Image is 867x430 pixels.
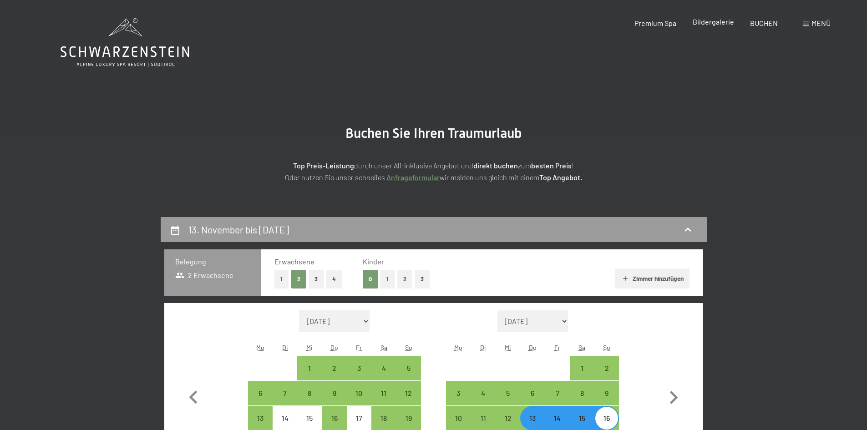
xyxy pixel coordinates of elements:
div: Sat Oct 04 2025 [371,356,396,380]
div: 3 [447,390,470,412]
a: Bildergalerie [693,17,734,26]
div: Anreise möglich [322,356,347,380]
abbr: Sonntag [603,344,610,351]
abbr: Mittwoch [505,344,511,351]
div: Thu Nov 06 2025 [520,381,545,405]
div: Anreise möglich [248,381,273,405]
abbr: Samstag [578,344,585,351]
button: 1 [380,270,395,288]
span: Premium Spa [634,19,676,27]
h2: 13. November bis [DATE] [188,224,289,235]
button: 1 [274,270,289,288]
div: Sat Nov 08 2025 [570,381,594,405]
div: Anreise möglich [273,381,297,405]
div: Thu Oct 09 2025 [322,381,347,405]
div: 2 [323,364,346,387]
div: Anreise möglich [396,356,421,380]
div: Fri Nov 07 2025 [545,381,569,405]
abbr: Dienstag [282,344,288,351]
div: 9 [323,390,346,412]
button: Zimmer hinzufügen [615,268,690,288]
div: Thu Oct 02 2025 [322,356,347,380]
div: 7 [274,390,296,412]
div: Anreise möglich [520,381,545,405]
div: 3 [348,364,370,387]
button: 4 [326,270,342,288]
abbr: Mittwoch [306,344,313,351]
h3: Belegung [175,257,250,267]
div: Anreise möglich [322,381,347,405]
div: Wed Oct 08 2025 [297,381,322,405]
div: Fri Oct 03 2025 [347,356,371,380]
abbr: Freitag [356,344,362,351]
span: Kinder [363,257,384,266]
div: 8 [298,390,321,412]
div: Anreise möglich [594,356,619,380]
div: Fri Oct 10 2025 [347,381,371,405]
div: Mon Nov 03 2025 [446,381,471,405]
div: 1 [571,364,593,387]
div: 6 [249,390,272,412]
div: Anreise möglich [347,381,371,405]
div: Anreise möglich [594,381,619,405]
button: 0 [363,270,378,288]
div: 5 [497,390,519,412]
div: Anreise möglich [446,381,471,405]
a: BUCHEN [750,19,778,27]
div: Sun Oct 12 2025 [396,381,421,405]
div: 12 [397,390,420,412]
p: durch unser All-inklusive Angebot und zum ! Oder nutzen Sie unser schnelles wir melden uns gleich... [206,160,661,183]
div: 10 [348,390,370,412]
div: Mon Oct 06 2025 [248,381,273,405]
div: Tue Nov 04 2025 [471,381,496,405]
strong: direkt buchen [473,161,518,170]
div: 9 [595,390,618,412]
div: 4 [472,390,495,412]
span: Erwachsene [274,257,314,266]
div: Wed Nov 05 2025 [496,381,520,405]
div: 1 [298,364,321,387]
span: Menü [811,19,831,27]
div: 2 [595,364,618,387]
div: Anreise möglich [396,381,421,405]
a: Anfrageformular [386,173,440,182]
div: 8 [571,390,593,412]
button: 2 [397,270,412,288]
div: Anreise möglich [297,356,322,380]
abbr: Montag [256,344,264,351]
strong: Top Preis-Leistung [293,161,354,170]
button: 3 [309,270,324,288]
div: Tue Oct 07 2025 [273,381,297,405]
div: Sat Nov 01 2025 [570,356,594,380]
abbr: Samstag [380,344,387,351]
div: Sun Nov 02 2025 [594,356,619,380]
span: Buchen Sie Ihren Traumurlaub [345,125,522,141]
div: 4 [372,364,395,387]
div: Sun Nov 09 2025 [594,381,619,405]
div: 7 [546,390,568,412]
div: Sun Oct 05 2025 [396,356,421,380]
abbr: Dienstag [480,344,486,351]
div: Anreise möglich [371,381,396,405]
div: Anreise möglich [570,356,594,380]
strong: Top Angebot. [539,173,582,182]
strong: besten Preis [531,161,572,170]
button: 2 [291,270,306,288]
div: Wed Oct 01 2025 [297,356,322,380]
div: Anreise möglich [545,381,569,405]
div: Anreise möglich [471,381,496,405]
div: 11 [372,390,395,412]
div: Anreise möglich [570,381,594,405]
abbr: Montag [454,344,462,351]
abbr: Sonntag [405,344,412,351]
div: Anreise möglich [496,381,520,405]
div: Anreise möglich [371,356,396,380]
div: 5 [397,364,420,387]
abbr: Donnerstag [330,344,338,351]
abbr: Donnerstag [529,344,537,351]
span: 2 Erwachsene [175,270,234,280]
div: 6 [521,390,544,412]
div: Anreise möglich [297,381,322,405]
